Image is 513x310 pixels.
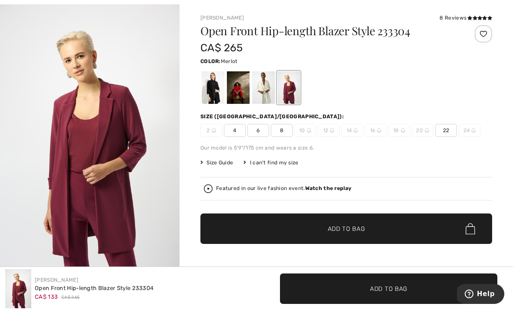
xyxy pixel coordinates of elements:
[370,284,407,293] span: Add to Bag
[200,42,243,54] span: CA$ 265
[216,186,351,191] div: Featured in our live fashion event.
[35,293,58,300] span: CA$ 133
[277,71,300,104] div: Merlot
[221,58,238,64] span: Merlot
[365,124,386,137] span: 16
[202,71,224,104] div: Black
[471,128,476,133] img: ring-m.svg
[227,71,250,104] div: Lipstick Red 173
[457,284,504,306] iframe: Opens a widget where you can find more information
[353,128,358,133] img: ring-m.svg
[204,184,213,193] img: Watch the replay
[435,124,457,137] span: 22
[294,124,316,137] span: 10
[318,124,340,137] span: 12
[224,124,246,137] span: 4
[200,58,221,64] span: Color:
[459,124,480,137] span: 24
[212,128,216,133] img: ring-m.svg
[200,113,346,120] div: Size ([GEOGRAPHIC_DATA]/[GEOGRAPHIC_DATA]):
[35,284,153,293] div: Open Front Hip-length Blazer Style 233304
[466,223,475,234] img: Bag.svg
[200,25,443,37] h1: Open Front Hip-length Blazer Style 233304
[271,124,293,137] span: 8
[200,159,233,167] span: Size Guide
[412,124,433,137] span: 20
[401,128,405,133] img: ring-m.svg
[341,124,363,137] span: 14
[200,213,492,244] button: Add to Bag
[388,124,410,137] span: 18
[305,185,352,191] strong: Watch the replay
[5,269,31,308] img: Open Front Hip-Length Blazer Style 233304
[243,159,298,167] div: I can't find my size
[252,71,275,104] div: Winter White
[200,144,492,152] div: Our model is 5'9"/175 cm and wears a size 6.
[247,124,269,137] span: 6
[440,14,492,22] div: 8 Reviews
[35,277,78,283] a: [PERSON_NAME]
[330,128,334,133] img: ring-m.svg
[377,128,381,133] img: ring-m.svg
[61,294,80,301] span: CA$ 265
[425,128,429,133] img: ring-m.svg
[200,15,244,21] a: [PERSON_NAME]
[200,124,222,137] span: 2
[307,128,311,133] img: ring-m.svg
[328,224,365,233] span: Add to Bag
[280,273,497,304] button: Add to Bag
